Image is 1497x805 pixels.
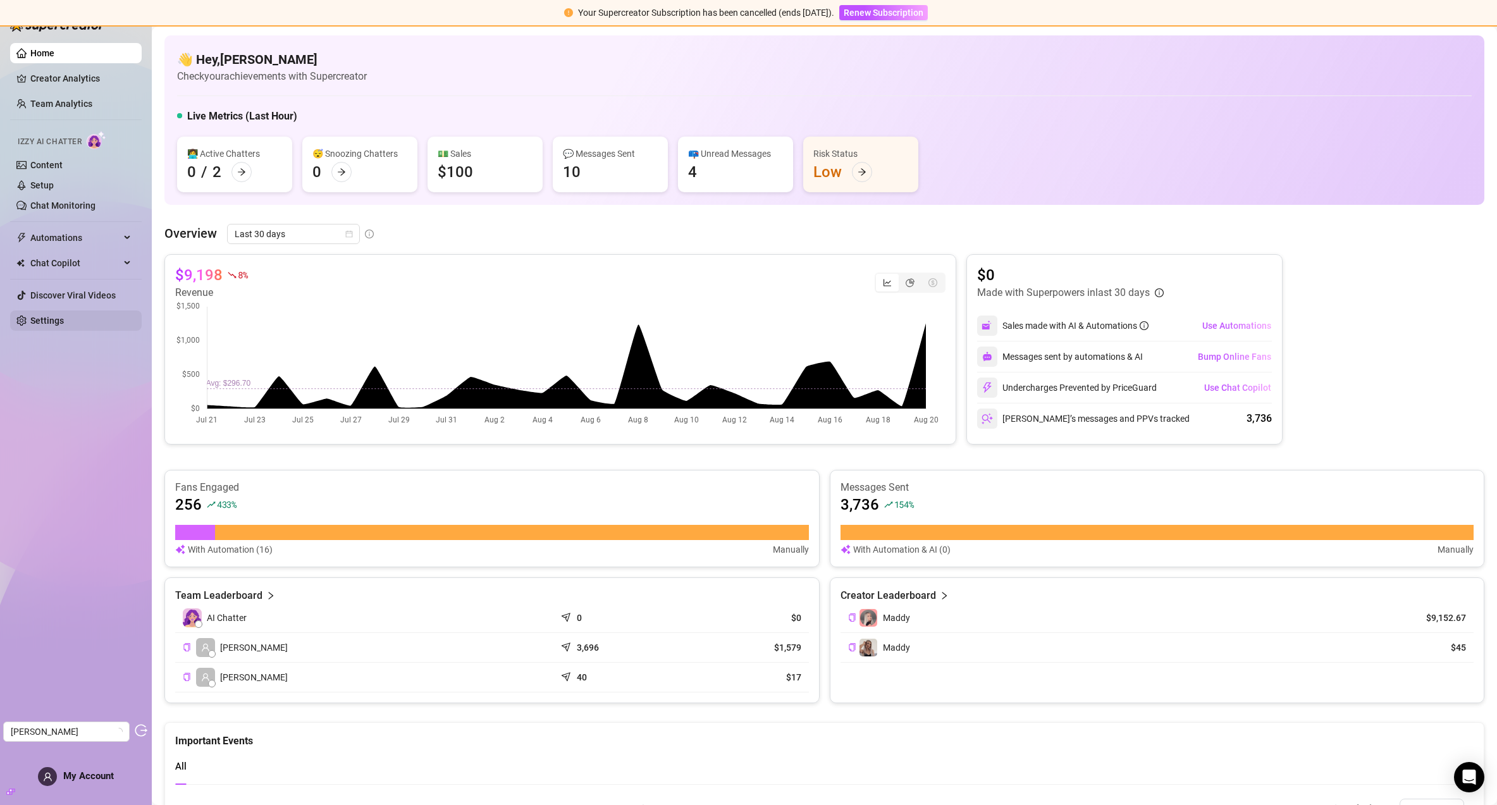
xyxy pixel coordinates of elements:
[982,413,993,424] img: svg%3e
[853,543,951,556] article: With Automation & AI (0)
[175,495,202,515] article: 256
[844,8,923,18] span: Renew Subscription
[841,588,936,603] article: Creator Leaderboard
[883,613,910,623] span: Maddy
[982,352,992,362] img: svg%3e
[183,643,191,651] span: copy
[135,724,147,737] span: logout
[1202,321,1271,331] span: Use Automations
[187,162,196,182] div: 0
[773,543,809,556] article: Manually
[30,180,54,190] a: Setup
[30,253,120,273] span: Chat Copilot
[220,641,288,654] span: [PERSON_NAME]
[1202,316,1272,336] button: Use Automations
[183,642,191,652] button: Copy Teammate ID
[30,228,120,248] span: Automations
[813,147,908,161] div: Risk Status
[177,68,367,84] article: Check your achievements with Supercreator
[312,147,407,161] div: 😴 Snoozing Chatters
[30,99,92,109] a: Team Analytics
[1197,347,1272,367] button: Bump Online Fans
[207,500,216,509] span: rise
[688,147,783,161] div: 📪 Unread Messages
[859,609,877,627] img: Maddy
[940,588,949,603] span: right
[1140,321,1149,330] span: info-circle
[43,772,52,782] span: user
[928,278,937,287] span: dollar-circle
[337,168,346,176] span: arrow-right
[201,643,210,652] span: user
[175,481,809,495] article: Fans Engaged
[577,641,599,654] article: 3,696
[30,160,63,170] a: Content
[561,610,574,622] span: send
[848,613,856,622] span: copy
[875,273,946,293] div: segmented control
[1002,319,1149,333] div: Sales made with AI & Automations
[848,643,856,651] span: copy
[11,722,122,741] span: Madeline
[1454,762,1484,792] div: Open Intercom Messenger
[577,611,582,624] article: 0
[894,498,914,510] span: 154 %
[561,639,574,652] span: send
[217,498,237,510] span: 433 %
[1155,288,1164,297] span: info-circle
[1438,543,1474,556] article: Manually
[175,723,1474,749] div: Important Events
[345,230,353,238] span: calendar
[312,162,321,182] div: 0
[63,770,114,782] span: My Account
[438,162,473,182] div: $100
[16,233,27,243] span: thunderbolt
[6,787,15,796] span: build
[884,500,893,509] span: rise
[187,147,282,161] div: 👩‍💻 Active Chatters
[563,162,581,182] div: 10
[1204,378,1272,398] button: Use Chat Copilot
[841,543,851,556] img: svg%3e
[183,608,202,627] img: izzy-ai-chatter-avatar-DDCN_rTZ.svg
[689,671,801,684] article: $17
[30,200,95,211] a: Chat Monitoring
[266,588,275,603] span: right
[839,8,928,18] a: Renew Subscription
[1408,611,1466,624] article: $9,152.67
[183,672,191,682] button: Copy Teammate ID
[175,543,185,556] img: svg%3e
[561,669,574,682] span: send
[1408,641,1466,654] article: $45
[689,641,801,654] article: $1,579
[858,168,866,176] span: arrow-right
[87,131,106,149] img: AI Chatter
[220,670,288,684] span: [PERSON_NAME]
[977,347,1143,367] div: Messages sent by automations & AI
[177,51,367,68] h4: 👋 Hey, [PERSON_NAME]
[839,5,928,20] button: Renew Subscription
[577,671,587,684] article: 40
[207,611,247,625] span: AI Chatter
[201,673,210,682] span: user
[848,613,856,622] button: Copy Creator ID
[688,162,697,182] div: 4
[859,639,877,656] img: Maddy️
[16,259,25,267] img: Chat Copilot
[114,727,125,737] span: loading
[848,642,856,652] button: Copy Creator ID
[30,316,64,326] a: Settings
[982,382,993,393] img: svg%3e
[235,224,352,243] span: Last 30 days
[175,265,223,285] article: $9,198
[438,147,533,161] div: 💵 Sales
[30,48,54,58] a: Home
[164,224,217,243] article: Overview
[977,265,1164,285] article: $0
[841,481,1474,495] article: Messages Sent
[30,290,116,300] a: Discover Viral Videos
[1198,352,1271,362] span: Bump Online Fans
[883,642,910,653] span: Maddy️
[228,271,237,280] span: fall
[183,673,191,681] span: copy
